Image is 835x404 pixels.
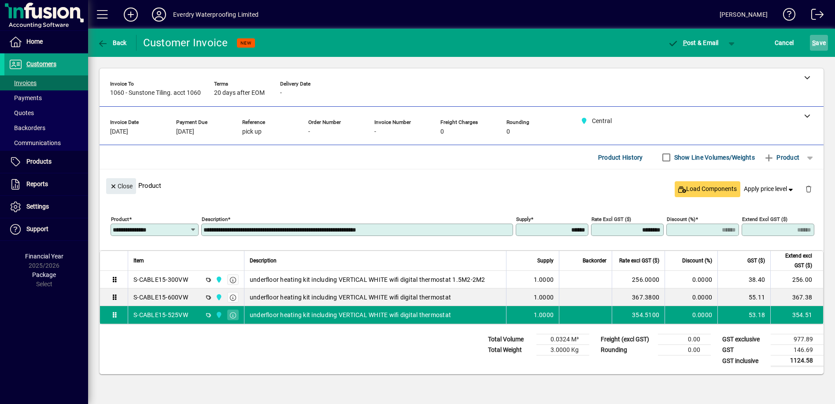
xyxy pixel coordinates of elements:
[682,256,712,266] span: Discount (%)
[133,293,188,302] div: S-CABLE15-600VW
[583,256,606,266] span: Backorder
[280,90,282,97] span: -
[776,251,812,270] span: Extend excl GST ($)
[9,139,61,146] span: Communications
[798,185,819,193] app-page-header-button: Delete
[595,150,647,165] button: Product History
[536,334,589,345] td: 0.0324 M³
[675,181,740,197] button: Load Components
[95,35,129,51] button: Back
[720,7,768,22] div: [PERSON_NAME]
[617,293,659,302] div: 367.3800
[771,334,824,345] td: 977.89
[668,39,719,46] span: ost & Email
[26,180,48,187] span: Reports
[484,345,536,355] td: Total Weight
[145,7,173,22] button: Profile
[772,35,796,51] button: Cancel
[213,275,223,284] span: Central
[534,310,554,319] span: 1.0000
[683,39,687,46] span: P
[672,153,755,162] label: Show Line Volumes/Weights
[534,275,554,284] span: 1.0000
[596,345,658,355] td: Rounding
[25,253,63,260] span: Financial Year
[764,150,799,165] span: Product
[133,275,188,284] div: S-CABLE15-300VW
[202,216,228,222] mat-label: Description
[619,256,659,266] span: Rate excl GST ($)
[658,345,711,355] td: 0.00
[26,225,48,232] span: Support
[88,35,137,51] app-page-header-button: Back
[4,218,88,240] a: Support
[4,31,88,53] a: Home
[717,271,770,288] td: 38.40
[770,271,823,288] td: 256.00
[26,203,49,210] span: Settings
[812,39,816,46] span: S
[506,128,510,135] span: 0
[678,184,737,194] span: Load Components
[250,293,451,302] span: underﬂoor heating kit including VERTICAL WHITE wiﬁ digital thermostat
[798,178,819,199] button: Delete
[4,120,88,135] a: Backorders
[759,150,804,165] button: Product
[104,182,138,190] app-page-header-button: Close
[4,196,88,218] a: Settings
[536,345,589,355] td: 3.0000 Kg
[173,7,259,22] div: Everdry Waterproofing Limited
[665,306,717,324] td: 0.0000
[770,306,823,324] td: 354.51
[110,179,133,194] span: Close
[718,334,771,345] td: GST exclusive
[591,216,631,222] mat-label: Rate excl GST ($)
[250,310,451,319] span: underﬂoor heating kit including VERTICAL WHITE wiﬁ digital thermostat
[776,2,796,30] a: Knowledge Base
[667,216,695,222] mat-label: Discount (%)
[133,256,144,266] span: Item
[775,36,794,50] span: Cancel
[663,35,723,51] button: Post & Email
[308,128,310,135] span: -
[665,288,717,306] td: 0.0000
[250,256,277,266] span: Description
[717,306,770,324] td: 53.18
[717,288,770,306] td: 55.11
[9,124,45,131] span: Backorders
[133,310,188,319] div: S-CABLE15-525VW
[534,293,554,302] span: 1.0000
[4,151,88,173] a: Products
[374,128,376,135] span: -
[9,94,42,101] span: Payments
[747,256,765,266] span: GST ($)
[26,38,43,45] span: Home
[665,271,717,288] td: 0.0000
[32,271,56,278] span: Package
[110,90,201,97] span: 1060 - Sunstone Tiling. acct 1060
[770,288,823,306] td: 367.38
[4,105,88,120] a: Quotes
[617,310,659,319] div: 354.5100
[97,39,127,46] span: Back
[805,2,824,30] a: Logout
[440,128,444,135] span: 0
[484,334,536,345] td: Total Volume
[117,7,145,22] button: Add
[658,334,711,345] td: 0.00
[4,173,88,195] a: Reports
[214,90,265,97] span: 20 days after EOM
[718,355,771,367] td: GST inclusive
[9,109,34,116] span: Quotes
[742,216,787,222] mat-label: Extend excl GST ($)
[4,75,88,90] a: Invoices
[110,128,128,135] span: [DATE]
[812,36,826,50] span: ave
[143,36,228,50] div: Customer Invoice
[100,169,824,202] div: Product
[617,275,659,284] div: 256.0000
[240,40,251,46] span: NEW
[213,310,223,320] span: Central
[718,345,771,355] td: GST
[744,184,795,194] span: Apply price level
